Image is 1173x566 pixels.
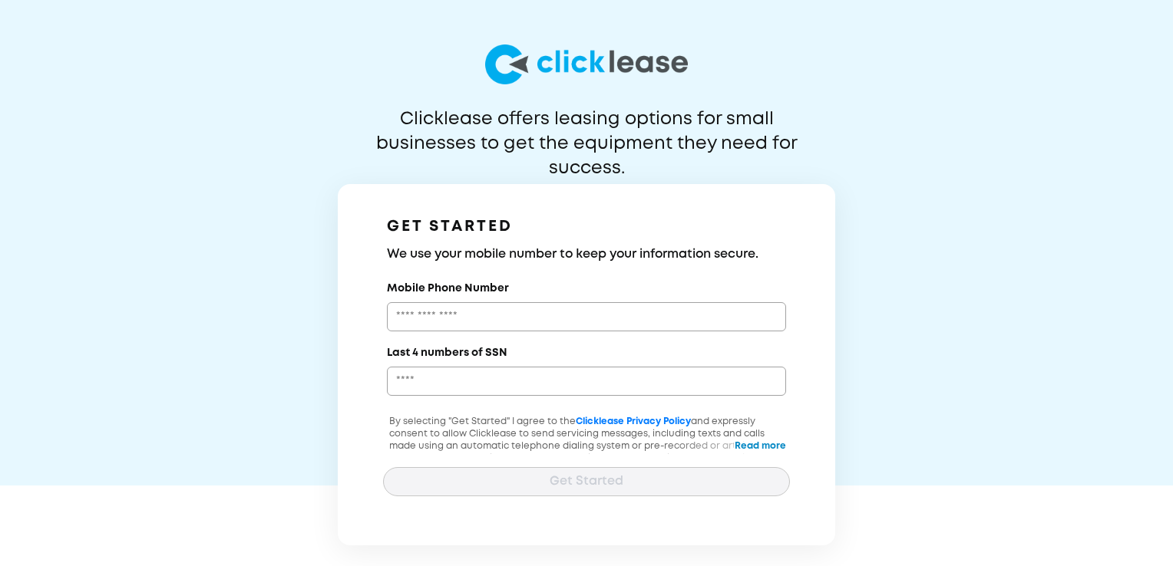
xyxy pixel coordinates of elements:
label: Last 4 numbers of SSN [387,345,507,360]
a: Clicklease Privacy Policy [576,417,691,426]
h1: GET STARTED [387,215,786,239]
p: By selecting "Get Started" I agree to the and expressly consent to allow Clicklease to send servi... [383,416,790,489]
h3: We use your mobile number to keep your information secure. [387,245,786,264]
button: Get Started [383,467,790,496]
label: Mobile Phone Number [387,281,509,296]
img: logo-larg [485,44,688,84]
p: Clicklease offers leasing options for small businesses to get the equipment they need for success. [339,107,834,156]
